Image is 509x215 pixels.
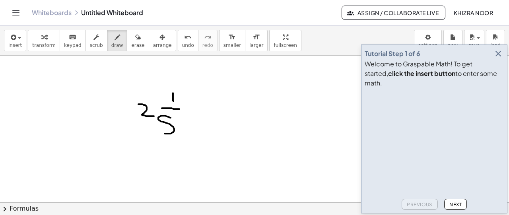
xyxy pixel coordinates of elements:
[418,43,437,48] span: settings
[414,30,442,51] button: settings
[182,43,194,48] span: undo
[127,30,149,51] button: erase
[228,33,236,42] i: format_size
[8,43,22,48] span: insert
[449,201,462,207] span: Next
[249,43,263,48] span: larger
[464,30,484,51] button: save
[202,43,213,48] span: redo
[444,199,467,210] button: Next
[253,33,260,42] i: format_size
[365,49,420,58] div: Tutorial Step 1 of 6
[85,30,107,51] button: scrub
[269,30,301,51] button: fullscreen
[486,30,505,51] button: load
[274,43,297,48] span: fullscreen
[69,33,76,42] i: keyboard
[388,69,455,77] b: click the insert button
[90,43,103,48] span: scrub
[28,30,60,51] button: transform
[64,43,82,48] span: keypad
[204,33,212,42] i: redo
[149,30,176,51] button: arrange
[4,30,26,51] button: insert
[198,30,218,51] button: redoredo
[245,30,268,51] button: format_sizelarger
[184,33,192,42] i: undo
[107,30,128,51] button: draw
[219,30,245,51] button: format_sizesmaller
[365,59,504,88] div: Welcome to Graspable Math! To get started, to enter some math.
[453,9,493,16] span: Khizra Noor
[32,9,72,17] a: Whiteboards
[32,43,56,48] span: transform
[443,30,462,51] button: new
[223,43,241,48] span: smaller
[447,6,499,20] button: Khizra Noor
[490,43,501,48] span: load
[153,43,172,48] span: arrange
[342,6,445,20] button: Assign / Collaborate Live
[178,30,198,51] button: undoundo
[60,30,86,51] button: keyboardkeypad
[448,43,458,48] span: new
[111,43,123,48] span: draw
[131,43,144,48] span: erase
[468,43,480,48] span: save
[348,9,439,16] span: Assign / Collaborate Live
[10,6,22,19] button: Toggle navigation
